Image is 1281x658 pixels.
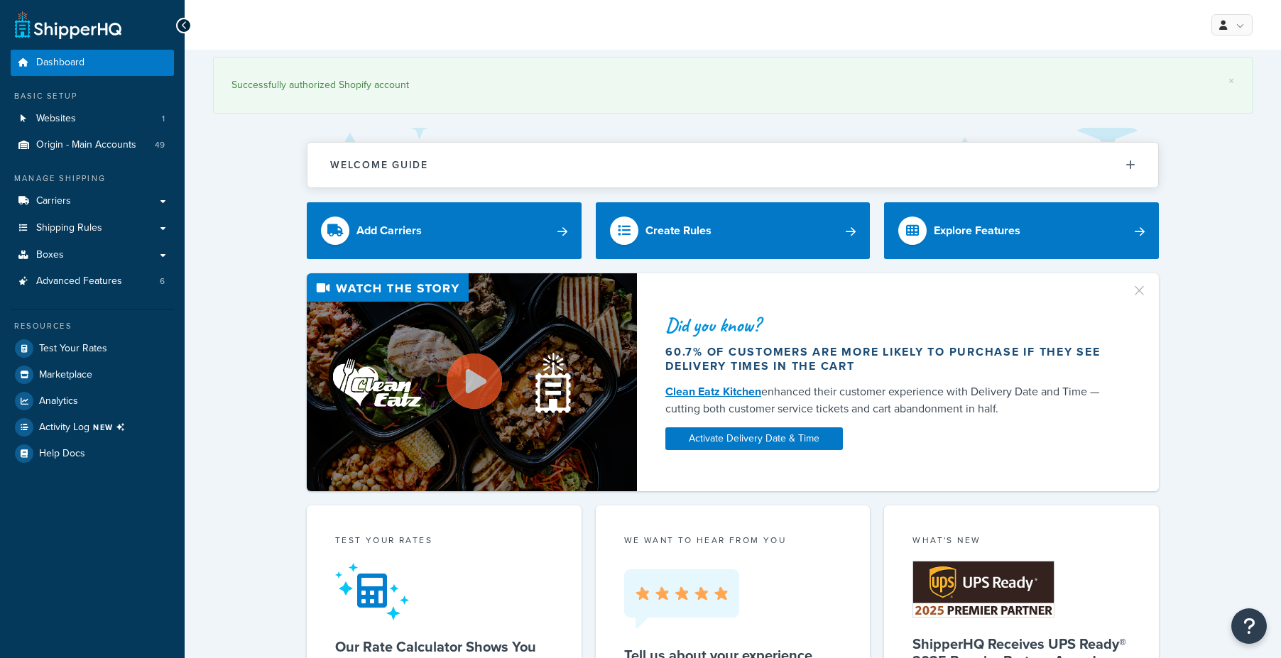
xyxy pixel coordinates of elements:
[1228,75,1234,87] a: ×
[36,139,136,151] span: Origin - Main Accounts
[39,343,107,355] span: Test Your Rates
[11,90,174,102] div: Basic Setup
[307,202,582,259] a: Add Carriers
[665,383,761,400] a: Clean Eatz Kitchen
[11,215,174,241] a: Shipping Rules
[11,320,174,332] div: Resources
[665,383,1114,417] div: enhanced their customer experience with Delivery Date and Time — cutting both customer service ti...
[39,395,78,407] span: Analytics
[307,143,1158,187] button: Welcome Guide
[934,221,1020,241] div: Explore Features
[330,160,428,170] h2: Welcome Guide
[11,106,174,132] li: Websites
[1231,608,1267,644] button: Open Resource Center
[665,427,843,450] a: Activate Delivery Date & Time
[36,57,85,69] span: Dashboard
[11,362,174,388] a: Marketplace
[162,113,165,125] span: 1
[11,268,174,295] a: Advanced Features6
[645,221,712,241] div: Create Rules
[36,249,64,261] span: Boxes
[36,222,102,234] span: Shipping Rules
[36,275,122,287] span: Advanced Features
[231,75,1234,95] div: Successfully authorized Shopify account
[11,132,174,158] a: Origin - Main Accounts49
[11,106,174,132] a: Websites1
[11,242,174,268] a: Boxes
[160,275,165,287] span: 6
[335,534,553,550] div: Test your rates
[36,195,71,207] span: Carriers
[912,534,1130,550] div: What's New
[884,202,1159,259] a: Explore Features
[11,441,174,466] a: Help Docs
[93,422,131,433] span: NEW
[11,388,174,414] a: Analytics
[307,273,637,491] img: Video thumbnail
[596,202,871,259] a: Create Rules
[11,188,174,214] a: Carriers
[11,132,174,158] li: Origin - Main Accounts
[155,139,165,151] span: 49
[11,415,174,440] a: Activity LogNEW
[11,172,174,185] div: Manage Shipping
[11,268,174,295] li: Advanced Features
[39,448,85,460] span: Help Docs
[11,50,174,76] a: Dashboard
[665,345,1114,373] div: 60.7% of customers are more likely to purchase if they see delivery times in the cart
[39,369,92,381] span: Marketplace
[624,534,842,547] p: we want to hear from you
[665,315,1114,335] div: Did you know?
[39,418,131,437] span: Activity Log
[11,336,174,361] a: Test Your Rates
[36,113,76,125] span: Websites
[11,415,174,440] li: [object Object]
[356,221,422,241] div: Add Carriers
